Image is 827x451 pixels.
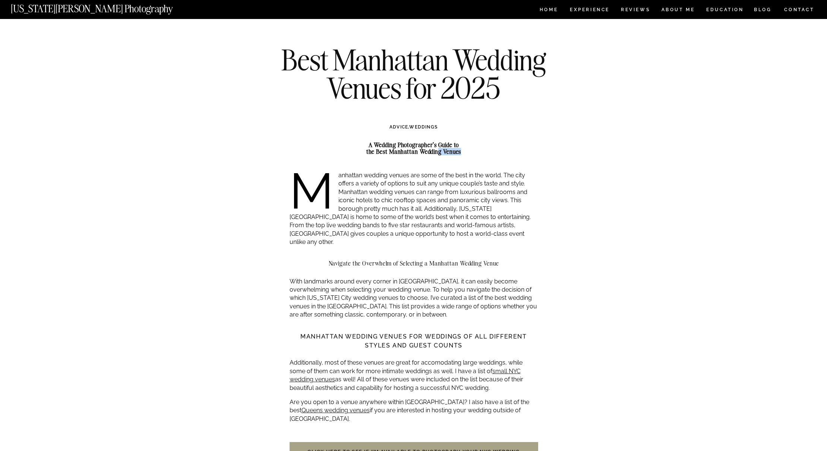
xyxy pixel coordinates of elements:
a: [US_STATE][PERSON_NAME] Photography [11,4,198,10]
strong: A Wedding Photographer’s Guide to the Best Manhattan Wedding Venues [366,141,461,155]
a: Experience [570,7,609,14]
h1: Best Manhattan Wedding Venues for 2025 [278,46,549,102]
a: ADVICE [389,124,408,130]
a: EDUCATION [706,7,745,14]
a: Queens wedding venues [302,407,370,414]
a: CONTACT [784,6,815,14]
h3: , [305,124,522,130]
a: BLOG [754,7,772,14]
a: ABOUT ME [661,7,695,14]
p: Are you open to a venue anywhere within [GEOGRAPHIC_DATA]? I also have a list of the best if you ... [290,398,538,423]
p: Additionally, most of these venues are great for accomodating large weddings, while some of them ... [290,359,538,392]
p: Manhattan wedding venues are some of the best in the world. The city offers a variety of options ... [290,171,538,247]
a: REVIEWS [621,7,649,14]
h2: Navigate the Overwhelm of Selecting a Manhattan Wedding Venue [290,260,538,267]
p: With landmarks around every corner in [GEOGRAPHIC_DATA], it can easily become overwhelming when s... [290,277,538,319]
h3: Manhattan Wedding Venues for Weddings of all Different Styles and Guest Counts [290,332,538,350]
a: HOME [538,7,559,14]
a: WEDDINGS [409,124,438,130]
